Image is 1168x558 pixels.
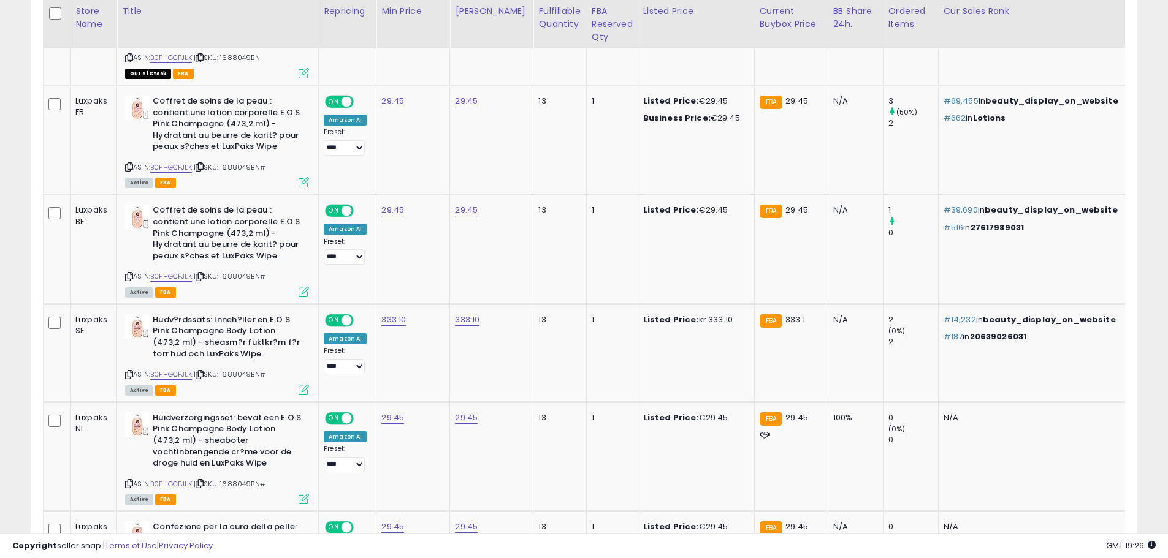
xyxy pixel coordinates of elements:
[324,224,367,235] div: Amazon AI
[985,95,1118,107] span: beauty_display_on_website
[125,96,150,120] img: 41rDaZmd6mL._SL40_.jpg
[538,96,576,107] div: 13
[944,204,978,216] span: #39,690
[888,434,938,445] div: 0
[150,162,192,173] a: B0FHGCFJLK
[326,206,342,216] span: ON
[455,204,478,216] a: 29.45
[352,413,372,423] span: OFF
[105,540,157,551] a: Terms of Use
[973,112,1006,124] span: Lotions
[324,238,367,265] div: Preset:
[592,96,628,107] div: 1
[971,222,1025,233] span: 27617989031
[150,271,192,282] a: B0FHGCFJLK
[888,336,938,347] div: 2
[125,314,309,394] div: ASIN:
[538,5,581,31] div: Fulfillable Quantity
[888,314,938,325] div: 2
[643,521,699,532] b: Listed Price:
[785,412,808,423] span: 29.45
[155,385,176,396] span: FBA
[381,95,404,107] a: 29.45
[153,96,302,156] b: Coffret de soins de la peau : contient une lotion corporelle E.O.S Pink Champagne (473,2 ml) - Hy...
[760,96,782,109] small: FBA
[125,205,150,229] img: 41rDaZmd6mL._SL40_.jpg
[194,271,265,281] span: | SKU: 1688049BN#
[75,521,107,543] div: Luxpaks IT
[125,385,153,396] span: All listings currently available for purchase on Amazon
[326,413,342,423] span: ON
[760,205,782,218] small: FBA
[173,69,194,79] span: FBA
[944,412,1118,423] div: N/A
[12,540,213,552] div: seller snap | |
[538,521,576,532] div: 13
[155,287,176,298] span: FBA
[785,521,808,532] span: 29.45
[381,204,404,216] a: 29.45
[381,412,404,424] a: 29.45
[760,521,782,535] small: FBA
[159,540,213,551] a: Privacy Policy
[944,112,966,124] span: #662
[896,107,918,117] small: (50%)
[944,95,979,107] span: #69,455
[888,118,938,129] div: 2
[1106,540,1156,551] span: 2025-09-9 19:26 GMT
[944,331,963,342] span: #187
[643,95,699,107] b: Listed Price:
[833,314,874,325] div: N/A
[643,204,699,216] b: Listed Price:
[643,5,749,18] div: Listed Price
[75,5,112,31] div: Store Name
[324,128,367,156] div: Preset:
[760,314,782,328] small: FBA
[125,69,171,79] span: All listings that are currently out of stock and unavailable for purchase on Amazon
[381,521,404,533] a: 29.45
[150,479,192,489] a: B0FHGCFJLK
[888,412,938,423] div: 0
[538,314,576,325] div: 13
[125,412,150,437] img: 41rDaZmd6mL._SL40_.jpg
[324,445,367,472] div: Preset:
[352,206,372,216] span: OFF
[944,96,1118,107] p: in
[643,113,745,124] div: €29.45
[455,314,479,326] a: 333.10
[760,412,782,426] small: FBA
[324,115,367,126] div: Amazon AI
[155,494,176,505] span: FBA
[125,287,153,298] span: All listings currently available for purchase on Amazon
[944,331,1118,342] p: in
[888,424,906,434] small: (0%)
[194,53,260,62] span: | SKU: 1688049BN
[194,162,265,172] span: | SKU: 1688049BN#
[455,5,528,18] div: [PERSON_NAME]
[833,205,874,216] div: N/A
[888,96,938,107] div: 3
[643,314,699,325] b: Listed Price:
[75,314,107,336] div: Luxpaks SE
[324,333,367,344] div: Amazon AI
[352,315,372,326] span: OFF
[643,521,745,532] div: €29.45
[785,204,808,216] span: 29.45
[324,431,367,442] div: Amazon AI
[153,205,302,265] b: Coffret de soins de la peau : contient une lotion corporelle E.O.S Pink Champagne (473,2 ml) - Hy...
[455,412,478,424] a: 29.45
[888,326,906,336] small: (0%)
[150,369,192,380] a: B0FHGCFJLK
[592,5,633,43] div: FBA Reserved Qty
[833,96,874,107] div: N/A
[944,205,1118,216] p: in
[324,5,371,18] div: Repricing
[324,347,367,374] div: Preset:
[888,227,938,238] div: 0
[153,412,302,472] b: Huidverzorgingsset: bevat een E.O.S Pink Champagne Body Lotion (473,2 ml) - sheaboter vochtinbren...
[125,412,309,503] div: ASIN:
[592,314,628,325] div: 1
[833,5,878,31] div: BB Share 24h.
[455,521,478,533] a: 29.45
[983,314,1116,325] span: beauty_display_on_website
